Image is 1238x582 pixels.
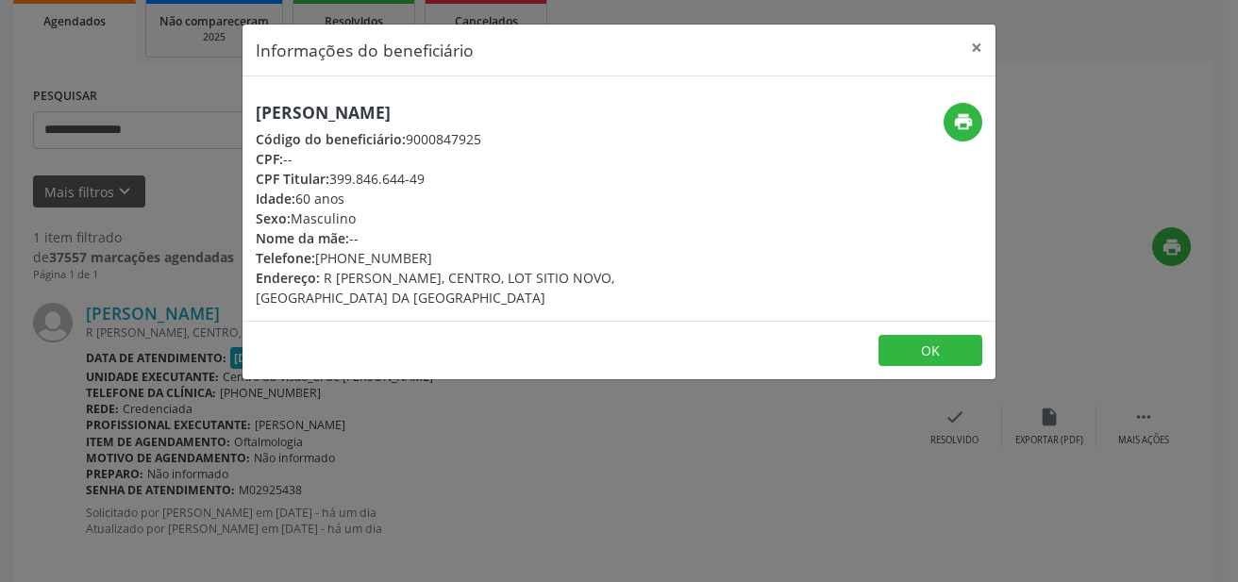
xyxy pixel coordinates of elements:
span: Código do beneficiário: [256,130,406,148]
div: 60 anos [256,189,731,208]
span: Nome da mãe: [256,229,349,247]
div: 9000847925 [256,129,731,149]
div: [PHONE_NUMBER] [256,248,731,268]
span: Endereço: [256,269,320,287]
span: CPF: [256,150,283,168]
div: Masculino [256,208,731,228]
div: -- [256,228,731,248]
div: 399.846.644-49 [256,169,731,189]
span: Idade: [256,190,295,208]
h5: Informações do beneficiário [256,38,474,62]
button: print [944,103,982,141]
span: R [PERSON_NAME], CENTRO, LOT SITIO NOVO, [GEOGRAPHIC_DATA] DA [GEOGRAPHIC_DATA] [256,269,614,307]
i: print [953,111,974,132]
span: Sexo: [256,209,291,227]
button: Close [958,25,995,71]
span: CPF Titular: [256,170,329,188]
button: OK [878,335,982,367]
div: -- [256,149,731,169]
h5: [PERSON_NAME] [256,103,731,123]
span: Telefone: [256,249,315,267]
